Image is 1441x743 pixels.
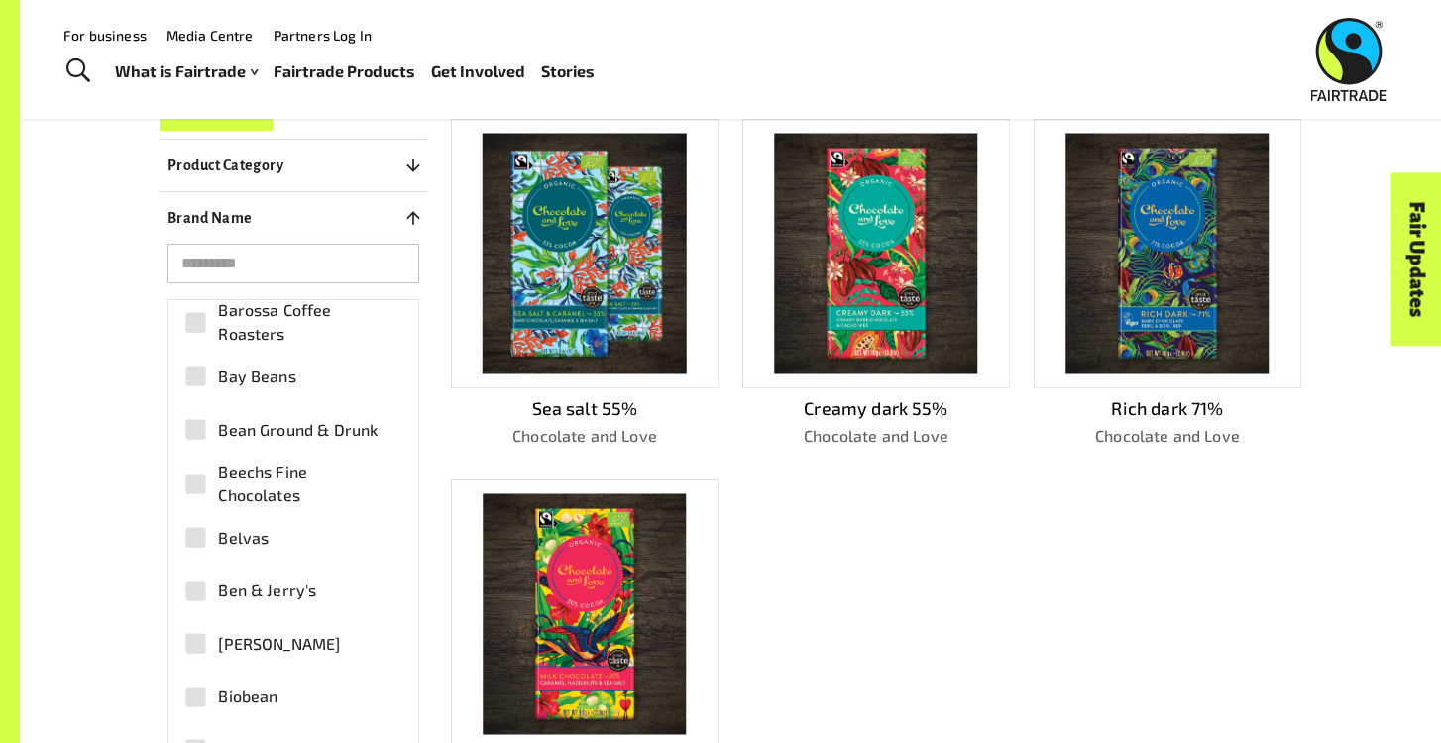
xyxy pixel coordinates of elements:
p: Chocolate and Love [1034,424,1301,448]
p: Chocolate and Love [451,424,719,448]
button: Product Category [160,148,427,183]
span: Barossa Coffee Roasters [218,298,391,346]
span: Biobean [218,685,277,708]
a: Rich dark 71%Chocolate and Love [1034,119,1301,448]
a: What is Fairtrade [115,57,258,86]
span: Ben & Jerry's [218,579,316,602]
span: Bay Beans [218,365,295,388]
a: Fairtrade Products [274,57,415,86]
span: Beechs Fine Chocolates [218,460,391,507]
span: [PERSON_NAME] [218,632,340,656]
p: Sea salt 55% [451,395,719,422]
button: Brand Name [160,200,427,236]
p: Rich dark 71% [1034,395,1301,422]
a: Creamy dark 55%Chocolate and Love [742,119,1010,448]
p: Creamy dark 55% [742,395,1010,422]
a: For business [63,27,147,44]
a: Sea salt 55%Chocolate and Love [451,119,719,448]
img: Fairtrade Australia New Zealand logo [1311,18,1387,101]
p: Brand Name [167,206,253,230]
a: Toggle Search [54,47,102,96]
p: Chocolate and Love [742,424,1010,448]
a: Media Centre [166,27,254,44]
span: Bean Ground & Drunk [218,418,378,442]
span: Belvas [218,526,269,550]
a: Get Involved [431,57,525,86]
a: Stories [541,57,595,86]
a: Partners Log In [274,27,372,44]
p: Product Category [167,154,283,177]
